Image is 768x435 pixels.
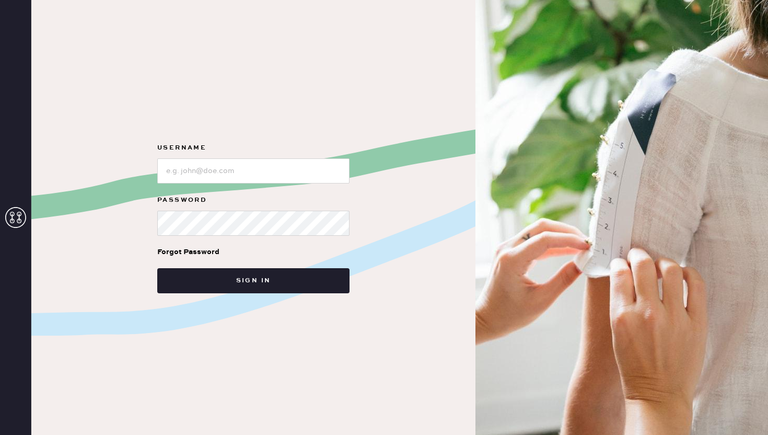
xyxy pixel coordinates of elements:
div: Forgot Password [157,246,219,258]
button: Sign in [157,268,350,293]
a: Forgot Password [157,236,219,268]
label: Username [157,142,350,154]
input: e.g. john@doe.com [157,158,350,184]
label: Password [157,194,350,207]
